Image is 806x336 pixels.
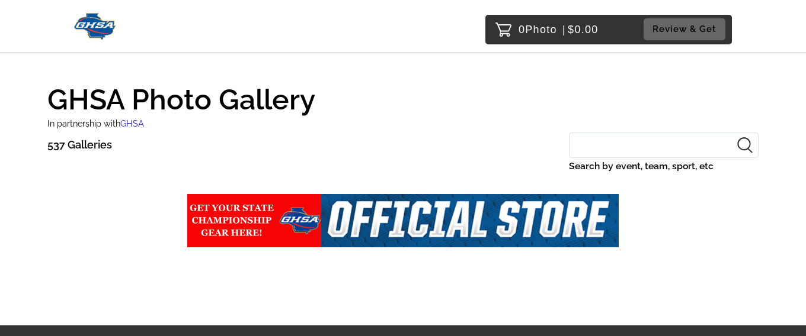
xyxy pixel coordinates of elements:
span: GHSA [120,118,144,128]
p: 0 $0.00 [519,20,599,39]
span: Photo [525,20,557,39]
h1: GHSA Photo Gallery [47,75,759,114]
img: ghsa%2Fevents%2Fgallery%2Fundefined%2F5fb9f561-abbd-4c28-b40d-30de1d9e5cda [187,194,619,247]
p: 537 Galleries [47,135,112,154]
label: Search by event, team, sport, etc [569,158,759,175]
img: Snapphound Logo [74,13,116,40]
small: In partnership with [47,118,144,128]
a: Review & Get [644,18,729,40]
button: Review & Get [644,18,725,40]
span: | [562,24,566,35]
